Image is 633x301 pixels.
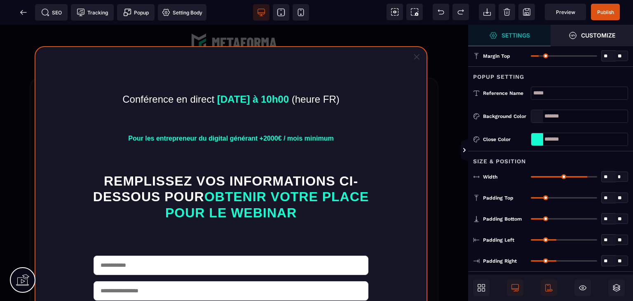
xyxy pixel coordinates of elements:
[15,4,32,21] span: Back
[253,4,270,21] span: View desktop
[468,66,633,82] div: Popup Setting
[410,26,423,39] a: Close
[452,4,469,20] span: Redo
[483,237,514,243] span: Padding Left
[35,4,68,21] span: Seo meta data
[41,8,62,16] span: SEO
[507,280,523,296] span: Is Show Desktop
[483,174,497,180] span: Width
[541,280,557,296] span: Is Show Mobile
[273,4,289,21] span: View tablet
[77,8,108,16] span: Tracking
[293,4,309,21] span: View mobile
[483,195,513,201] span: Padding Top
[545,4,586,20] span: Preview
[518,4,535,20] span: Save
[502,32,530,38] strong: Settings
[556,9,575,15] span: Preview
[581,32,615,38] strong: Customize
[608,280,625,296] span: Open Sub Layers
[217,69,289,80] b: [DATE] à 10h00
[71,4,114,21] span: Tracking code
[551,25,633,46] span: Open Style Manager
[123,8,149,16] span: Popup
[87,144,375,200] h1: OBTENIR VOTRE PLACE POUR LE WEBINAR
[468,151,633,166] div: Size & Position
[483,135,527,143] div: Close Color
[574,280,591,296] span: Cmd Hidden Block
[433,4,449,20] span: Undo
[473,280,490,296] span: Open Blocks
[162,8,202,16] span: Setting Body
[158,4,206,21] span: Favicon
[483,112,527,120] div: Background Color
[483,89,527,97] div: Reference name
[468,25,551,46] span: Open Style Manager
[387,4,403,20] span: View components
[117,4,155,21] span: Create Alert Modal
[597,9,614,15] span: Publish
[468,138,476,163] span: Toggle Views
[128,110,333,117] b: Pour les entrepreneur du digital générant +2000€ / mois minimum
[483,258,517,264] span: Padding Right
[591,4,620,20] span: Save
[479,4,495,20] span: Open Import Webpage
[483,216,522,222] span: Padding Bottom
[483,53,510,59] span: Margin Top
[406,4,423,20] span: Screenshot
[499,4,515,20] span: Clear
